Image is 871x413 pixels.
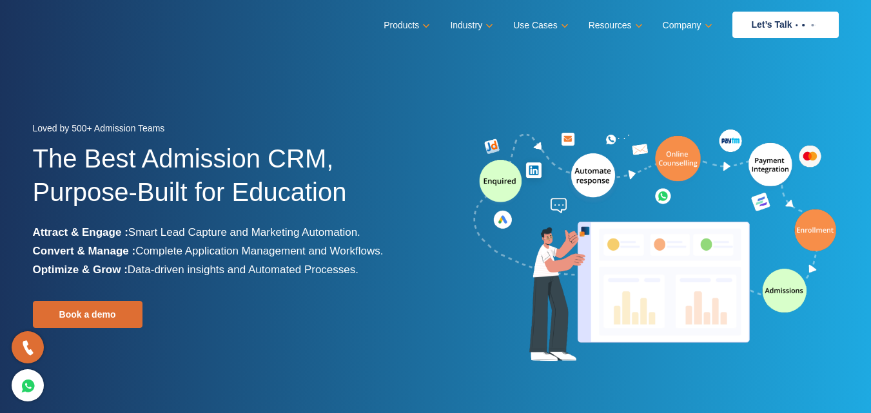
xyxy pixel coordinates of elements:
[732,12,839,38] a: Let’s Talk
[33,119,426,142] div: Loved by 500+ Admission Teams
[33,301,142,328] a: Book a demo
[513,16,565,35] a: Use Cases
[450,16,491,35] a: Industry
[33,226,128,238] b: Attract & Engage :
[33,245,136,257] b: Convert & Manage :
[471,126,839,367] img: admission-software-home-page-header
[135,245,383,257] span: Complete Application Management and Workflows.
[663,16,710,35] a: Company
[384,16,427,35] a: Products
[33,142,426,223] h1: The Best Admission CRM, Purpose-Built for Education
[33,264,128,276] b: Optimize & Grow :
[589,16,640,35] a: Resources
[128,264,358,276] span: Data-driven insights and Automated Processes.
[128,226,360,238] span: Smart Lead Capture and Marketing Automation.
